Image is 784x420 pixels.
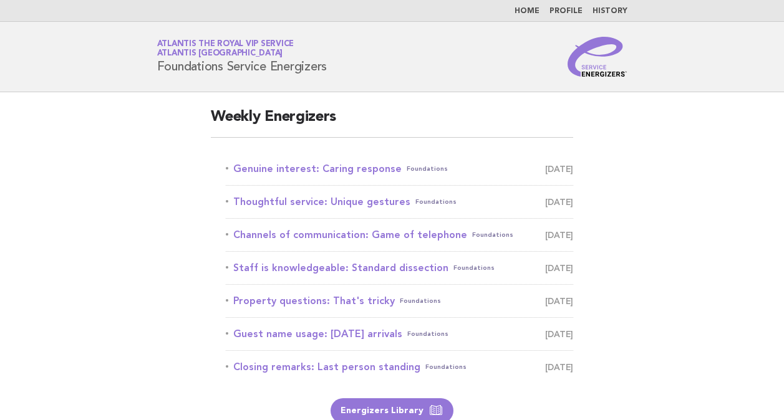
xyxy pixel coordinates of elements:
h2: Weekly Energizers [211,107,573,138]
span: [DATE] [545,160,573,178]
a: Thoughtful service: Unique gesturesFoundations [DATE] [226,193,573,211]
a: Channels of communication: Game of telephoneFoundations [DATE] [226,226,573,244]
span: Foundations [407,160,448,178]
span: [DATE] [545,193,573,211]
span: [DATE] [545,358,573,376]
span: Foundations [415,193,457,211]
span: Foundations [425,358,467,376]
span: Foundations [400,292,441,310]
span: [DATE] [545,226,573,244]
a: Profile [549,7,583,15]
h1: Foundations Service Energizers [157,41,327,73]
span: Atlantis [GEOGRAPHIC_DATA] [157,50,283,58]
img: Service Energizers [568,37,627,77]
span: [DATE] [545,292,573,310]
span: Foundations [407,325,448,343]
a: Closing remarks: Last person standingFoundations [DATE] [226,358,573,376]
span: Foundations [472,226,513,244]
a: Genuine interest: Caring responseFoundations [DATE] [226,160,573,178]
a: Atlantis the Royal VIP ServiceAtlantis [GEOGRAPHIC_DATA] [157,40,294,57]
span: Foundations [453,259,495,277]
span: [DATE] [545,325,573,343]
a: History [593,7,627,15]
span: [DATE] [545,259,573,277]
a: Property questions: That's trickyFoundations [DATE] [226,292,573,310]
a: Guest name usage: [DATE] arrivalsFoundations [DATE] [226,325,573,343]
a: Staff is knowledgeable: Standard dissectionFoundations [DATE] [226,259,573,277]
a: Home [515,7,540,15]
